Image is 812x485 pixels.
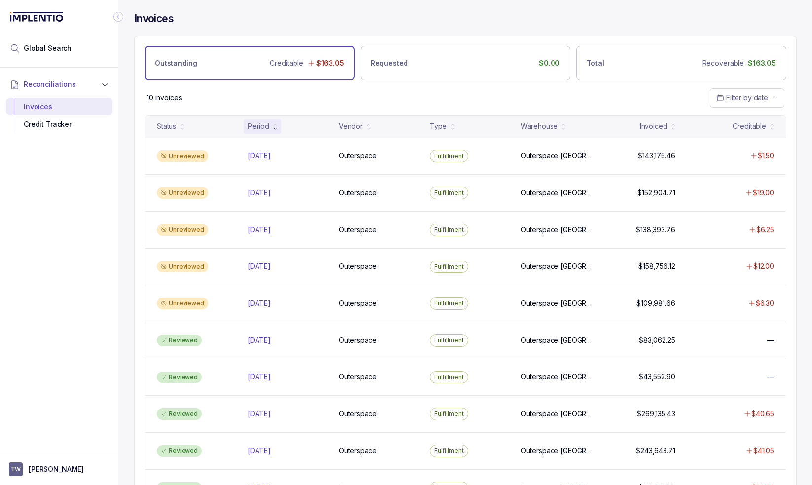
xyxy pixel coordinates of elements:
span: Reconciliations [24,79,76,89]
div: Creditable [733,121,766,131]
p: Outstanding [155,58,197,68]
p: $0.00 [539,58,560,68]
div: Unreviewed [157,298,208,309]
div: Warehouse [521,121,558,131]
div: Invoiced [640,121,667,131]
p: — [767,336,774,345]
p: Creditable [270,58,303,68]
div: Period [248,121,269,131]
p: [DATE] [248,336,270,345]
p: Fulfillment [434,336,464,345]
p: Outerspace [339,446,377,456]
div: Status [157,121,176,131]
span: User initials [9,462,23,476]
p: $163.05 [316,58,344,68]
p: Fulfillment [434,151,464,161]
p: [DATE] [248,298,270,308]
div: Reviewed [157,445,202,457]
p: [DATE] [248,446,270,456]
p: Outerspace [GEOGRAPHIC_DATA] [521,261,592,271]
div: Unreviewed [157,150,208,162]
p: Outerspace [GEOGRAPHIC_DATA] [521,188,592,198]
h4: Invoices [134,12,174,26]
div: Unreviewed [157,187,208,199]
p: Fulfillment [434,409,464,419]
p: [DATE] [248,151,270,161]
button: User initials[PERSON_NAME] [9,462,110,476]
p: Outerspace [339,225,377,235]
p: — [767,372,774,382]
div: Reconciliations [6,96,112,136]
p: Fulfillment [434,298,464,308]
p: $158,756.12 [638,261,675,271]
p: [PERSON_NAME] [29,464,84,474]
p: [DATE] [248,225,270,235]
p: $83,062.25 [639,336,675,345]
p: $163.05 [748,58,776,68]
p: Outerspace [339,151,377,161]
p: $143,175.46 [638,151,675,161]
p: Outerspace [GEOGRAPHIC_DATA] [521,151,592,161]
div: Invoices [14,98,105,115]
p: Outerspace [GEOGRAPHIC_DATA] [521,298,592,308]
div: Type [430,121,446,131]
p: Outerspace [339,336,377,345]
p: $19.00 [753,188,774,198]
div: Vendor [339,121,363,131]
div: Remaining page entries [147,93,182,103]
p: Outerspace [339,409,377,419]
p: $41.05 [753,446,774,456]
button: Reconciliations [6,74,112,95]
search: Date Range Picker [716,93,768,103]
span: Filter by date [726,93,768,102]
p: [DATE] [248,188,270,198]
p: $243,643.71 [636,446,675,456]
p: Fulfillment [434,188,464,198]
p: Fulfillment [434,225,464,235]
p: Outerspace [GEOGRAPHIC_DATA] [521,446,592,456]
span: Global Search [24,43,72,53]
div: Unreviewed [157,261,208,273]
p: Recoverable [702,58,744,68]
p: 10 invoices [147,93,182,103]
p: Fulfillment [434,262,464,272]
p: Outerspace [339,188,377,198]
div: Reviewed [157,408,202,420]
p: $138,393.76 [636,225,675,235]
p: [DATE] [248,261,270,271]
p: Outerspace [GEOGRAPHIC_DATA] [521,372,592,382]
div: Reviewed [157,335,202,346]
p: $109,981.66 [636,298,675,308]
p: [DATE] [248,409,270,419]
p: $152,904.71 [637,188,675,198]
p: Requested [371,58,408,68]
p: Outerspace [339,298,377,308]
p: $6.30 [756,298,774,308]
div: Reviewed [157,372,202,383]
p: $43,552.90 [639,372,675,382]
p: $6.25 [756,225,774,235]
p: Outerspace [GEOGRAPHIC_DATA] [521,409,592,419]
p: Total [587,58,604,68]
p: Fulfillment [434,373,464,382]
p: Outerspace [339,261,377,271]
button: Date Range Picker [710,88,784,107]
p: $1.50 [758,151,774,161]
p: Fulfillment [434,446,464,456]
p: [DATE] [248,372,270,382]
p: $269,135.43 [637,409,675,419]
div: Credit Tracker [14,115,105,133]
div: Collapse Icon [112,11,124,23]
p: Outerspace [339,372,377,382]
p: Outerspace [GEOGRAPHIC_DATA] [521,336,592,345]
p: $40.65 [751,409,774,419]
div: Unreviewed [157,224,208,236]
p: Outerspace [GEOGRAPHIC_DATA] [521,225,592,235]
p: $12.00 [753,261,774,271]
